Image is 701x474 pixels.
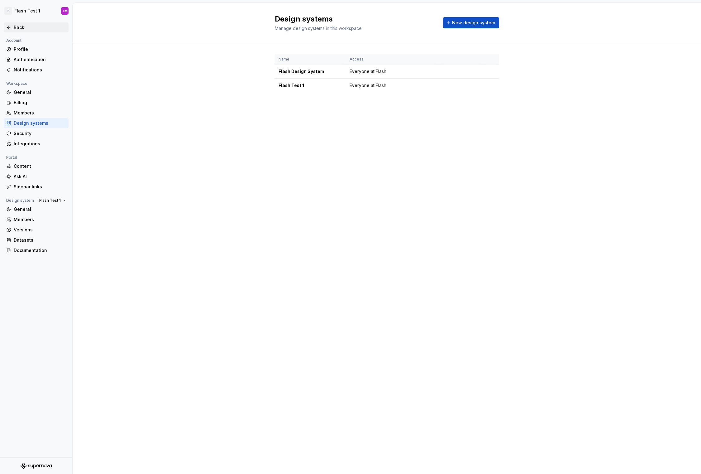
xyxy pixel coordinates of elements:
[14,56,66,63] div: Authentication
[279,68,342,75] div: Flash Design System
[4,139,69,149] a: Integrations
[21,463,52,469] svg: Supernova Logo
[14,110,66,116] div: Members
[4,80,30,87] div: Workspace
[39,198,61,203] span: Flash Test 1
[14,130,66,137] div: Security
[14,99,66,106] div: Billing
[1,4,71,18] button: FFlash Test 1TM
[4,182,69,192] a: Sidebar links
[4,215,69,225] a: Members
[4,22,69,32] a: Back
[4,225,69,235] a: Versions
[4,235,69,245] a: Datasets
[350,68,386,75] span: Everyone at Flash
[4,118,69,128] a: Design systems
[14,120,66,126] div: Design systems
[14,8,40,14] div: Flash Test 1
[279,82,342,89] div: Flash Test 1
[14,247,66,254] div: Documentation
[275,14,436,24] h2: Design systems
[14,163,66,169] div: Content
[14,184,66,190] div: Sidebar links
[14,206,66,212] div: General
[275,54,346,65] th: Name
[4,204,69,214] a: General
[4,7,12,15] div: F
[4,108,69,118] a: Members
[452,20,495,26] span: New design system
[4,154,20,161] div: Portal
[14,24,66,31] div: Back
[4,128,69,138] a: Security
[14,237,66,243] div: Datasets
[14,173,66,180] div: Ask AI
[275,26,363,31] span: Manage design systems in this workspace.
[4,172,69,181] a: Ask AI
[4,44,69,54] a: Profile
[443,17,499,28] button: New design system
[14,227,66,233] div: Versions
[4,37,24,44] div: Account
[14,67,66,73] div: Notifications
[4,245,69,255] a: Documentation
[14,46,66,52] div: Profile
[346,54,439,65] th: Access
[4,87,69,97] a: General
[14,216,66,223] div: Members
[14,89,66,95] div: General
[4,197,36,204] div: Design system
[4,65,69,75] a: Notifications
[4,98,69,108] a: Billing
[14,141,66,147] div: Integrations
[4,55,69,65] a: Authentication
[62,8,68,13] div: TM
[4,161,69,171] a: Content
[350,82,386,89] span: Everyone at Flash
